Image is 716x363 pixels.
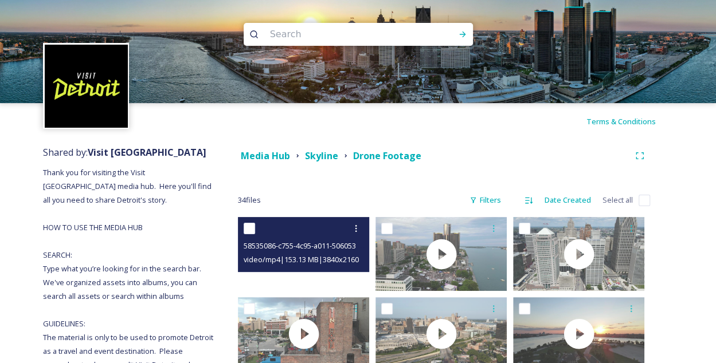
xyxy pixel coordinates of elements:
img: thumbnail [375,217,507,291]
span: Select all [602,195,633,206]
div: Filters [464,189,507,211]
span: 58535086-c755-4c95-a011-50605319da5e.MP4 [244,240,398,251]
strong: Skyline [305,149,338,162]
input: Search [264,22,421,47]
strong: Drone Footage [353,149,421,162]
span: Shared by: [43,146,206,159]
span: 34 file s [238,195,261,206]
strong: Visit [GEOGRAPHIC_DATA] [88,146,206,159]
img: VISIT%20DETROIT%20LOGO%20-%20BLACK%20BACKGROUND.png [45,45,128,128]
span: video/mp4 | 153.13 MB | 3840 x 2160 [244,254,359,265]
a: Terms & Conditions [586,115,673,128]
img: thumbnail [513,217,644,291]
div: Date Created [539,189,597,211]
strong: Media Hub [241,149,290,162]
span: Terms & Conditions [586,116,656,127]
